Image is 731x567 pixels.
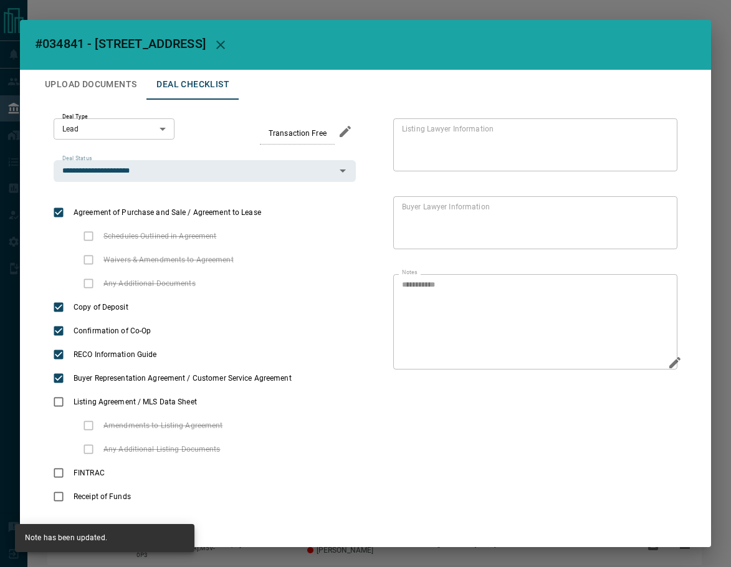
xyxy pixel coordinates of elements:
button: Edit [664,352,686,376]
button: Deal Checklist [146,70,239,100]
span: Confirmation of Co-Op [70,325,154,336]
button: Open [334,162,351,179]
span: Listing Agreement / MLS Data Sheet [70,396,200,407]
textarea: text field [402,124,664,166]
button: edit [335,121,356,142]
span: RECO Information Guide [70,349,160,360]
span: Waivers & Amendments to Agreement [100,254,237,265]
label: Deal Type [62,113,88,121]
span: Receipt of Funds [70,491,134,502]
span: Buyer Representation Agreement / Customer Service Agreement [70,373,295,384]
label: Deal Status [62,155,92,163]
span: Any Additional Documents [100,278,199,289]
span: #034841 - [STREET_ADDRESS] [35,36,206,51]
button: Upload Documents [35,70,146,100]
div: Note has been updated. [25,528,107,548]
label: Notes [402,269,417,277]
textarea: text field [402,280,659,364]
span: Agreement of Purchase and Sale / Agreement to Lease [70,207,264,218]
span: Schedules Outlined in Agreement [100,231,220,242]
span: Copy of Deposit [70,302,131,313]
span: FINTRAC [70,467,108,479]
textarea: text field [402,202,664,244]
div: Lead [54,118,174,140]
span: Any Additional Listing Documents [100,444,224,455]
span: Amendments to Listing Agreement [100,420,226,431]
